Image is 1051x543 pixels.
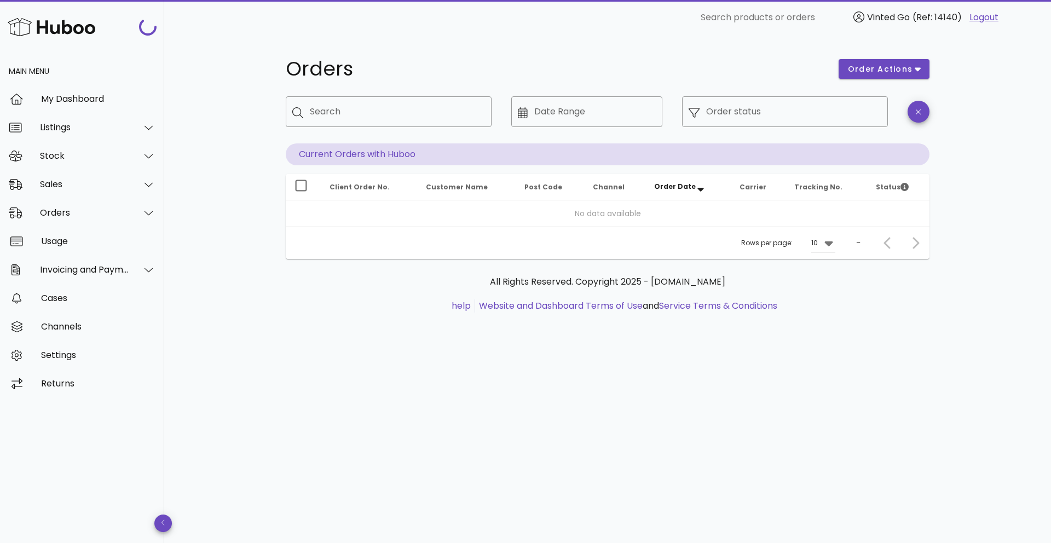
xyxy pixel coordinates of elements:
[286,59,825,79] h1: Orders
[40,179,129,189] div: Sales
[321,174,417,200] th: Client Order No.
[741,227,835,259] div: Rows per page:
[286,200,929,227] td: No data available
[659,299,777,312] a: Service Terms & Conditions
[426,182,488,192] span: Customer Name
[740,182,766,192] span: Carrier
[40,264,129,275] div: Invoicing and Payments
[654,182,696,191] span: Order Date
[867,11,910,24] span: Vinted Go
[40,122,129,132] div: Listings
[40,151,129,161] div: Stock
[479,299,643,312] a: Website and Dashboard Terms of Use
[584,174,645,200] th: Channel
[8,15,95,39] img: Huboo Logo
[969,11,998,24] a: Logout
[786,174,867,200] th: Tracking No.
[475,299,777,313] li: and
[811,234,835,252] div: 10Rows per page:
[41,236,155,246] div: Usage
[330,182,390,192] span: Client Order No.
[876,182,909,192] span: Status
[41,378,155,389] div: Returns
[731,174,786,200] th: Carrier
[867,174,929,200] th: Status
[645,174,731,200] th: Order Date: Sorted descending. Activate to remove sorting.
[913,11,962,24] span: (Ref: 14140)
[847,63,913,75] span: order actions
[41,350,155,360] div: Settings
[417,174,516,200] th: Customer Name
[856,238,861,248] div: –
[811,238,818,248] div: 10
[286,143,929,165] p: Current Orders with Huboo
[41,94,155,104] div: My Dashboard
[41,293,155,303] div: Cases
[452,299,471,312] a: help
[516,174,584,200] th: Post Code
[794,182,842,192] span: Tracking No.
[294,275,921,288] p: All Rights Reserved. Copyright 2025 - [DOMAIN_NAME]
[839,59,929,79] button: order actions
[524,182,562,192] span: Post Code
[41,321,155,332] div: Channels
[40,207,129,218] div: Orders
[593,182,625,192] span: Channel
